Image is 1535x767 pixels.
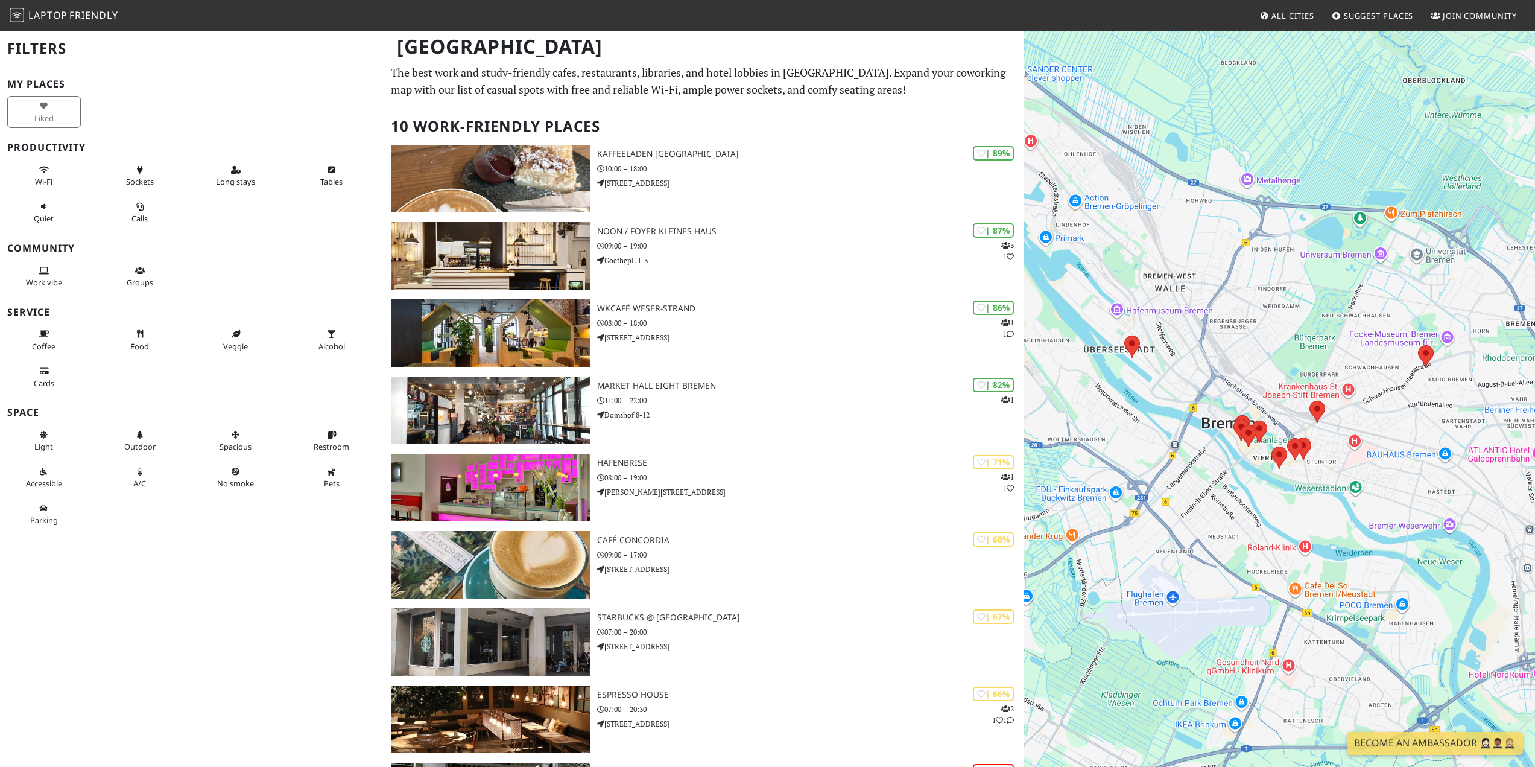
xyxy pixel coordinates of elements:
button: Long stays [199,160,273,192]
h3: Productivity [7,142,376,153]
h3: Espresso House [597,690,1024,700]
button: Spacious [199,425,273,457]
button: Cards [7,361,81,393]
span: Power sockets [126,176,154,187]
span: Long stays [216,176,255,187]
span: Credit cards [34,378,54,389]
h3: Starbucks @ [GEOGRAPHIC_DATA] [597,613,1024,623]
a: Join Community [1426,5,1522,27]
h3: Café Concordia [597,535,1024,546]
p: The best work and study-friendly cafes, restaurants, libraries, and hotel lobbies in [GEOGRAPHIC_... [391,64,1016,99]
a: Suggest Places [1327,5,1419,27]
button: Restroom [295,425,369,457]
img: Market Hall Eight Bremen [391,377,589,444]
p: 2 1 1 [992,703,1014,726]
a: Café Concordia | 68% Café Concordia 09:00 – 17:00 [STREET_ADDRESS] [384,531,1023,599]
button: Tables [295,160,369,192]
span: Accessible [26,478,62,489]
p: Goethepl. 1-3 [597,255,1024,266]
span: Stable Wi-Fi [35,176,52,187]
div: | 71% [973,455,1014,469]
button: Outdoor [103,425,177,457]
span: Pet friendly [324,478,340,489]
button: Quiet [7,197,81,229]
span: Outdoor area [124,441,156,452]
p: 08:00 – 19:00 [597,472,1024,483]
div: | 66% [973,687,1014,701]
p: 1 [1001,394,1014,406]
div: | 82% [973,378,1014,392]
span: Video/audio calls [131,213,148,224]
span: All Cities [1271,10,1314,21]
p: 11:00 – 22:00 [597,395,1024,406]
img: LaptopFriendly [10,8,24,22]
h3: My Places [7,78,376,90]
p: 1 1 [1001,317,1014,340]
span: Spacious [220,441,252,452]
h3: Space [7,407,376,418]
img: Café Concordia [391,531,589,599]
img: Espresso House [391,686,589,753]
div: | 68% [973,532,1014,546]
span: Join Community [1443,10,1517,21]
h3: Market Hall Eight Bremen [597,381,1024,391]
img: WKcafé WESER-Strand [391,299,589,367]
button: A/C [103,462,177,494]
h3: Kaffeeladen [GEOGRAPHIC_DATA] [597,149,1024,159]
div: | 67% [973,609,1014,623]
p: [STREET_ADDRESS] [597,641,1024,652]
button: Parking [7,498,81,530]
h3: Hafenbrise [597,458,1024,468]
a: Espresso House | 66% 211 Espresso House 07:00 – 20:30 [STREET_ADDRESS] [384,686,1023,753]
button: Food [103,324,177,356]
p: 1 1 [1001,471,1014,494]
button: Light [7,425,81,457]
p: 08:00 – 18:00 [597,317,1024,329]
a: Become an Ambassador 🤵🏻‍♀️🤵🏾‍♂️🤵🏼‍♀️ [1347,732,1523,755]
a: LaptopFriendly LaptopFriendly [10,5,118,27]
span: Quiet [34,213,54,224]
a: All Cities [1255,5,1319,27]
span: People working [26,277,62,288]
span: Suggest Places [1344,10,1414,21]
p: 3 1 [1001,240,1014,263]
button: Groups [103,261,177,293]
p: 07:00 – 20:00 [597,626,1024,638]
p: 09:00 – 17:00 [597,549,1024,561]
h3: Community [7,243,376,254]
button: Alcohol [295,324,369,356]
h1: [GEOGRAPHIC_DATA] [387,30,1021,63]
img: noon / Foyer Kleines Haus [391,222,589,290]
button: Pets [295,462,369,494]
span: Alcohol [318,341,345,352]
span: Restroom [314,441,349,452]
span: Veggie [223,341,248,352]
p: [STREET_ADDRESS] [597,564,1024,575]
button: Accessible [7,462,81,494]
h3: WKcafé WESER-Strand [597,304,1024,314]
button: Sockets [103,160,177,192]
button: Wi-Fi [7,160,81,192]
p: [STREET_ADDRESS] [597,718,1024,730]
span: Parking [30,515,58,526]
p: [PERSON_NAME][STREET_ADDRESS] [597,486,1024,498]
a: noon / Foyer Kleines Haus | 87% 31 noon / Foyer Kleines Haus 09:00 – 19:00 Goethepl. 1-3 [384,222,1023,290]
span: Work-friendly tables [320,176,343,187]
a: Kaffeeladen Bremen | 89% Kaffeeladen [GEOGRAPHIC_DATA] 10:00 – 18:00 [STREET_ADDRESS] [384,145,1023,212]
img: Kaffeeladen Bremen [391,145,589,212]
span: Coffee [32,341,55,352]
div: | 87% [973,223,1014,237]
span: Group tables [127,277,153,288]
p: [STREET_ADDRESS] [597,177,1024,189]
div: | 86% [973,301,1014,314]
p: 07:00 – 20:30 [597,704,1024,715]
h2: Filters [7,30,376,67]
span: Laptop [28,8,68,22]
p: 10:00 – 18:00 [597,163,1024,174]
span: Air conditioned [133,478,146,489]
h3: noon / Foyer Kleines Haus [597,226,1024,237]
a: WKcafé WESER-Strand | 86% 11 WKcafé WESER-Strand 08:00 – 18:00 [STREET_ADDRESS] [384,299,1023,367]
button: Coffee [7,324,81,356]
button: Work vibe [7,261,81,293]
span: Food [130,341,149,352]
